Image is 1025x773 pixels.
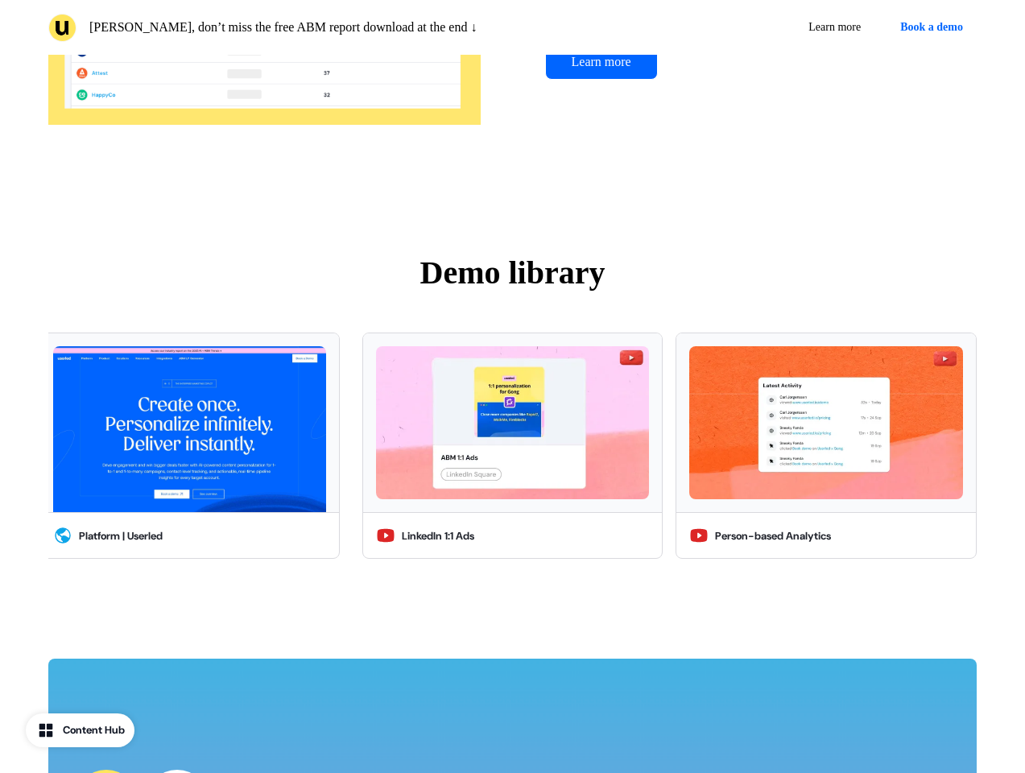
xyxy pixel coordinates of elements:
button: Book a demo [887,13,977,42]
p: Demo library [48,249,977,297]
button: LinkedIn 1:1 AdsLinkedIn 1:1 Ads [362,333,663,560]
img: Person-based Analytics [689,346,962,500]
a: Learn more [796,13,874,42]
img: LinkedIn 1:1 Ads [376,346,649,500]
img: Platform | Userled [53,346,326,513]
p: [PERSON_NAME], don’t miss the free ABM report download at the end ↓ [89,18,477,37]
div: Content Hub [63,722,125,738]
div: Platform | Userled [79,528,163,544]
div: LinkedIn 1:1 Ads [402,528,474,544]
button: Content Hub [26,713,134,747]
a: Learn more [545,44,658,80]
button: Platform | UserledPlatform | Userled [39,333,340,560]
button: Person-based AnalyticsPerson-based Analytics [676,333,976,560]
div: Person-based Analytics [715,528,831,544]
